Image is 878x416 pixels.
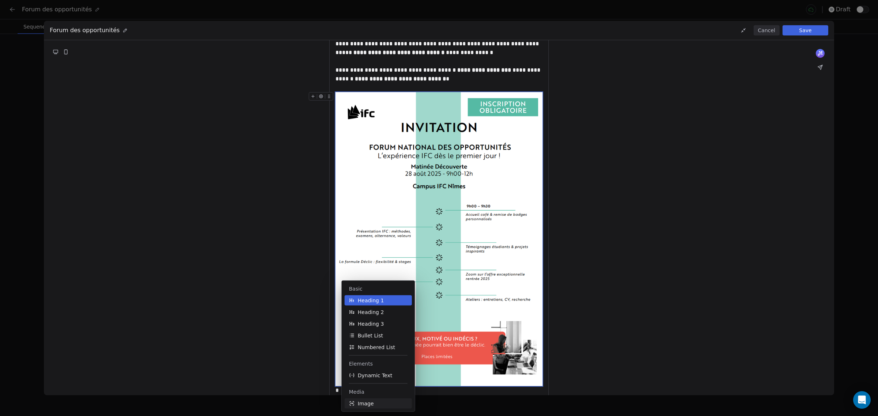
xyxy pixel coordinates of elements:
[345,307,412,317] button: Heading 2
[853,391,871,409] div: Open Intercom Messenger
[358,332,383,339] span: Bullet List
[358,344,395,351] span: Numbered List
[345,295,412,306] button: Heading 1
[358,372,393,379] span: Dynamic Text
[345,398,412,409] button: Image
[345,370,412,381] button: Dynamic Text
[349,388,408,396] span: Media
[345,319,412,329] button: Heading 3
[349,360,408,367] span: Elements
[783,25,828,35] button: Save
[345,342,412,352] button: Numbered List
[358,309,384,316] span: Heading 2
[358,320,384,328] span: Heading 3
[358,400,374,407] span: Image
[50,26,120,35] span: Forum des opportunités
[754,25,780,35] button: Cancel
[358,297,384,304] span: Heading 1
[345,330,412,341] button: Bullet List
[349,285,408,292] span: Basic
